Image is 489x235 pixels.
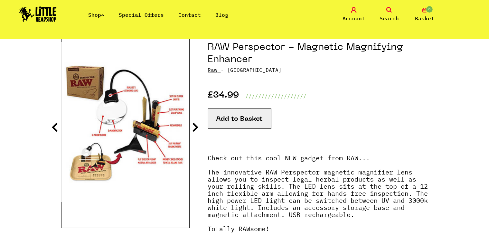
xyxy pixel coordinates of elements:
[215,12,228,18] a: Blog
[415,14,434,22] span: Basket
[409,7,441,22] a: 0 Basket
[373,7,405,22] a: Search
[426,5,433,13] span: 0
[380,14,399,22] span: Search
[61,42,190,202] img: RAW Perspector - Magnetic Magnifying Enhancer image 5
[208,67,218,73] a: Raw
[88,12,104,18] a: Shop
[208,66,428,74] p: · [GEOGRAPHIC_DATA]
[119,12,164,18] a: Special Offers
[246,92,307,100] p: ///////////////////
[343,14,365,22] span: Account
[208,92,239,100] p: £34.99
[19,6,57,22] img: Little Head Shop Logo
[178,12,201,18] a: Contact
[208,42,428,66] h1: RAW Perspector - Magnetic Magnifying Enhancer
[208,108,271,129] button: Add to Basket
